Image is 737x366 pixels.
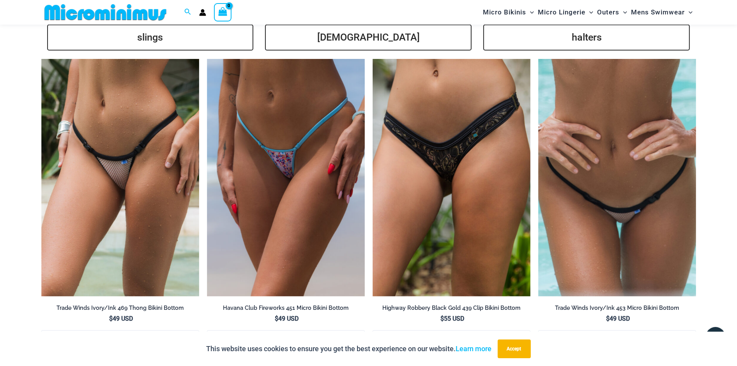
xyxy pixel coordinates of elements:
img: Havana Club Fireworks 451 Micro [207,59,365,296]
span: Outers [597,2,619,22]
span: Menu Toggle [526,2,534,22]
a: Highway Robbery Black Gold 439 Clip Bikini Bottom [373,304,530,314]
a: Trade Winds Ivory/Ink 469 Thong Bikini Bottom [41,304,199,314]
a: OutersMenu ToggleMenu Toggle [595,2,629,22]
img: Highway Robbery Black Gold 439 Clip Bottom 01 [373,59,530,296]
a: Trade Winds IvoryInk 453 Micro 02Trade Winds IvoryInk 384 Top 453 Micro 06Trade Winds IvoryInk 38... [538,59,696,296]
span: Menu Toggle [685,2,693,22]
span: $ [606,315,610,322]
a: Trade Winds IvoryInk 469 Thong 01Trade Winds IvoryInk 317 Top 469 Thong 06Trade Winds IvoryInk 31... [41,59,199,296]
bdi: 49 USD [109,315,133,322]
span: $ [440,315,444,322]
bdi: 49 USD [275,315,299,322]
a: Account icon link [199,9,206,16]
span: Menu Toggle [585,2,593,22]
img: MM SHOP LOGO FLAT [41,4,170,21]
a: Trade Winds Ivory/Ink 453 Micro Bikini Bottom [538,304,696,314]
a: slings [47,24,254,50]
span: Mens Swimwear [631,2,685,22]
a: Micro LingerieMenu ToggleMenu Toggle [536,2,595,22]
h2: Trade Winds Ivory/Ink 453 Micro Bikini Bottom [538,304,696,312]
p: This website uses cookies to ensure you get the best experience on our website. [207,343,492,355]
a: Mens SwimwearMenu ToggleMenu Toggle [629,2,695,22]
span: Micro Bikinis [483,2,526,22]
nav: Site Navigation [480,1,696,23]
a: Havana Club Fireworks 451 Micro Bikini Bottom [207,304,365,314]
a: Highway Robbery Black Gold 439 Clip Bottom 01Highway Robbery Black Gold 439 Clip Bottom 02Highway... [373,59,530,296]
button: Accept [498,339,531,358]
a: halters [483,24,690,50]
span: Menu Toggle [619,2,627,22]
img: Trade Winds IvoryInk 317 Top 469 Thong 06 [41,59,199,296]
span: Micro Lingerie [538,2,585,22]
a: [DEMOGRAPHIC_DATA] [265,24,472,50]
img: Trade Winds IvoryInk 453 Micro 02 [538,59,696,296]
a: Learn more [456,345,492,353]
a: View Shopping Cart, empty [214,3,232,21]
h2: Highway Robbery Black Gold 439 Clip Bikini Bottom [373,304,530,312]
a: Havana Club Fireworks 451 MicroHavana Club Fireworks 312 Tri Top 451 Thong 02Havana Club Firework... [207,59,365,296]
h2: Havana Club Fireworks 451 Micro Bikini Bottom [207,304,365,312]
h2: Trade Winds Ivory/Ink 469 Thong Bikini Bottom [41,304,199,312]
bdi: 55 USD [440,315,464,322]
bdi: 49 USD [606,315,630,322]
a: Micro BikinisMenu ToggleMenu Toggle [481,2,536,22]
span: $ [109,315,113,322]
span: $ [275,315,278,322]
a: Search icon link [184,7,191,17]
